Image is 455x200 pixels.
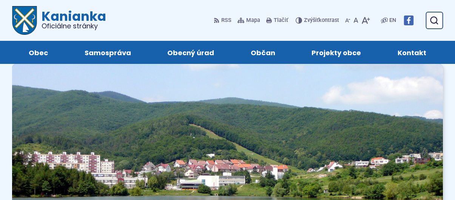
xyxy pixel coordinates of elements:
[398,41,426,64] span: Kontakt
[167,41,214,64] span: Obecný úrad
[157,41,225,64] a: Obecný úrad
[221,16,231,25] span: RSS
[246,16,260,25] span: Mapa
[301,41,372,64] a: Projekty obce
[240,41,286,64] a: Občan
[12,6,37,35] img: Prejsť na domovskú stránku
[29,41,48,64] span: Obec
[274,17,288,24] span: Tlačiť
[251,41,275,64] span: Občan
[388,16,398,25] a: EN
[389,16,396,25] span: EN
[304,17,319,23] span: Zvýšiť
[387,41,437,64] a: Kontakt
[214,12,233,28] a: RSS
[12,6,106,35] a: Logo Kanianka, prejsť na domovskú stránku.
[304,17,339,24] span: kontrast
[312,41,361,64] span: Projekty obce
[236,12,262,28] a: Mapa
[42,23,106,29] span: Oficiálne stránky
[352,12,360,28] button: Nastaviť pôvodnú veľkosť písma
[404,16,413,25] img: Prejsť na Facebook stránku
[265,12,290,28] button: Tlačiť
[74,41,142,64] a: Samospráva
[344,12,352,28] button: Zmenšiť veľkosť písma
[37,10,106,29] h1: Kanianka
[85,41,131,64] span: Samospráva
[296,12,341,28] button: Zvýšiťkontrast
[18,41,59,64] a: Obec
[360,12,372,28] button: Zväčšiť veľkosť písma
